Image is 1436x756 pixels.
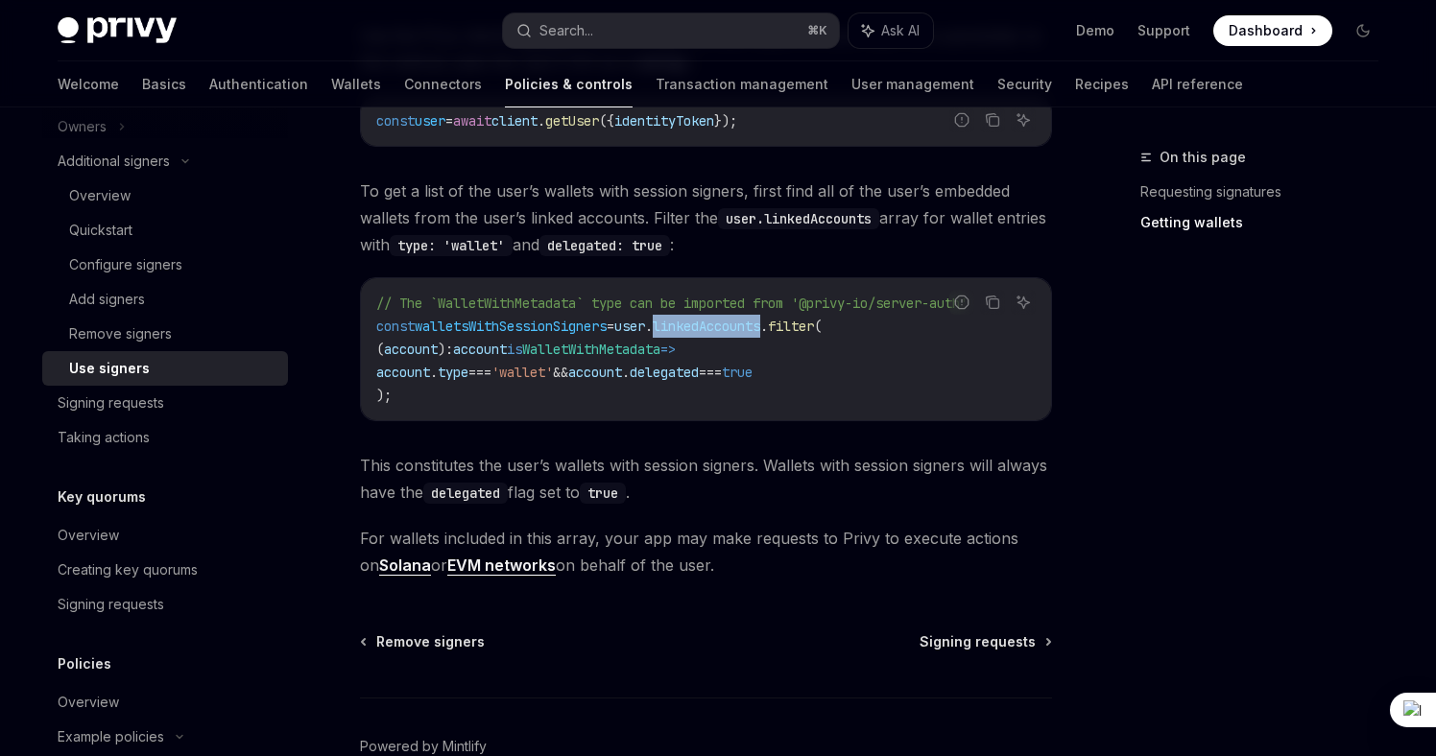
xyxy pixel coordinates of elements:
[630,364,699,381] span: delegated
[404,61,482,107] a: Connectors
[376,364,430,381] span: account
[656,61,828,107] a: Transaction management
[920,632,1036,651] span: Signing requests
[360,452,1052,506] span: This constitutes the user’s wallets with session signers. Wallets with session signers will alway...
[42,213,288,248] a: Quickstart
[453,112,491,130] span: await
[376,341,384,358] span: (
[69,322,172,345] div: Remove signers
[539,19,593,42] div: Search...
[997,61,1052,107] a: Security
[58,725,164,748] div: Example policies
[42,685,288,720] a: Overview
[360,177,1052,258] span: To get a list of the user’s wallets with session signers, first find all of the user’s embedded w...
[645,318,653,335] span: .
[376,318,415,335] span: const
[445,341,453,358] span: :
[949,290,974,315] button: Report incorrect code
[539,235,670,256] code: delegated: true
[360,737,487,756] a: Powered by Mintlify
[1140,207,1394,238] a: Getting wallets
[614,318,645,335] span: user
[599,112,614,130] span: ({
[58,426,150,449] div: Taking actions
[42,351,288,386] a: Use signers
[768,318,814,335] span: filter
[362,632,485,651] a: Remove signers
[423,483,508,504] code: delegated
[58,593,164,616] div: Signing requests
[42,317,288,351] a: Remove signers
[58,485,146,508] h5: Key quorums
[42,248,288,282] a: Configure signers
[491,112,538,130] span: client
[1348,15,1378,46] button: Toggle dark mode
[714,112,737,130] span: });
[42,282,288,317] a: Add signers
[42,178,288,213] a: Overview
[920,632,1050,651] a: Signing requests
[1076,21,1114,40] a: Demo
[69,219,132,242] div: Quickstart
[415,112,445,130] span: user
[379,555,431,576] a: Solana
[42,386,288,420] a: Signing requests
[331,61,381,107] a: Wallets
[58,558,198,581] div: Creating key quorums
[376,632,485,651] span: Remove signers
[42,553,288,587] a: Creating key quorums
[722,364,753,381] span: true
[1011,107,1036,132] button: Ask AI
[849,13,933,48] button: Ask AI
[42,420,288,455] a: Taking actions
[1075,61,1129,107] a: Recipes
[980,290,1005,315] button: Copy the contents from the code block
[438,341,445,358] span: )
[42,587,288,622] a: Signing requests
[949,107,974,132] button: Report incorrect code
[415,318,607,335] span: walletsWithSessionSigners
[1229,21,1303,40] span: Dashboard
[69,253,182,276] div: Configure signers
[447,555,556,576] a: EVM networks
[522,341,660,358] span: WalletWithMetadata
[209,61,308,107] a: Authentication
[1160,146,1246,169] span: On this page
[699,364,722,381] span: ===
[1213,15,1332,46] a: Dashboard
[58,150,170,173] div: Additional signers
[491,364,553,381] span: 'wallet'
[69,357,150,380] div: Use signers
[660,341,676,358] span: =>
[505,61,633,107] a: Policies & controls
[58,61,119,107] a: Welcome
[538,112,545,130] span: .
[507,341,522,358] span: is
[980,107,1005,132] button: Copy the contents from the code block
[760,318,768,335] span: .
[376,387,392,404] span: );
[814,318,822,335] span: (
[430,364,438,381] span: .
[1011,290,1036,315] button: Ask AI
[69,184,131,207] div: Overview
[360,525,1052,579] span: For wallets included in this array, your app may make requests to Privy to execute actions on or ...
[1140,177,1394,207] a: Requesting signatures
[58,524,119,547] div: Overview
[653,318,760,335] span: linkedAccounts
[42,518,288,553] a: Overview
[58,691,119,714] div: Overview
[376,112,415,130] span: const
[438,364,468,381] span: type
[568,364,622,381] span: account
[622,364,630,381] span: .
[545,112,599,130] span: getUser
[142,61,186,107] a: Basics
[553,364,568,381] span: &&
[851,61,974,107] a: User management
[807,23,827,38] span: ⌘ K
[468,364,491,381] span: ===
[58,17,177,44] img: dark logo
[376,295,968,312] span: // The `WalletWithMetadata` type can be imported from '@privy-io/server-auth'
[384,341,438,358] span: account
